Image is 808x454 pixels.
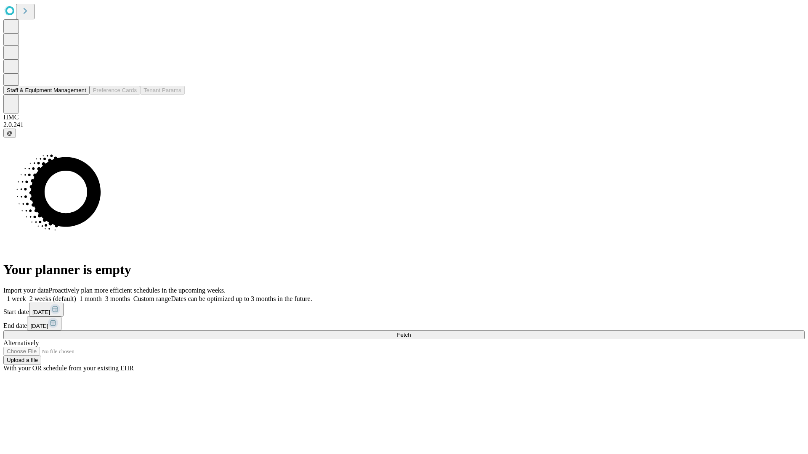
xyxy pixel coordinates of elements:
button: @ [3,129,16,137]
span: 2 weeks (default) [29,295,76,302]
span: Fetch [397,332,411,338]
button: [DATE] [27,317,61,330]
button: Upload a file [3,356,41,364]
span: Dates can be optimized up to 3 months in the future. [171,295,312,302]
button: Tenant Params [140,86,185,95]
span: [DATE] [32,309,50,315]
div: 2.0.241 [3,121,805,129]
button: [DATE] [29,303,64,317]
div: Start date [3,303,805,317]
span: Alternatively [3,339,39,346]
span: Proactively plan more efficient schedules in the upcoming weeks. [49,287,226,294]
div: HMC [3,113,805,121]
button: Staff & Equipment Management [3,86,90,95]
button: Fetch [3,330,805,339]
button: Preference Cards [90,86,140,95]
span: 1 week [7,295,26,302]
span: @ [7,130,13,136]
div: End date [3,317,805,330]
span: 1 month [80,295,102,302]
h1: Your planner is empty [3,262,805,277]
span: With your OR schedule from your existing EHR [3,364,134,372]
span: [DATE] [30,323,48,329]
span: Import your data [3,287,49,294]
span: Custom range [133,295,171,302]
span: 3 months [105,295,130,302]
